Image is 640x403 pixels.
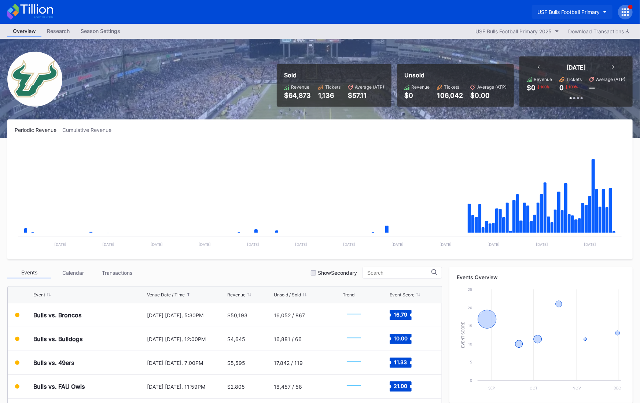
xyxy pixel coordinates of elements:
[284,92,311,99] div: $64,873
[291,84,309,90] div: Revenue
[394,359,407,365] text: 11.33
[470,378,472,382] text: 0
[147,292,185,297] div: Venue Date / Time
[75,26,126,36] div: Season Settings
[568,28,629,34] div: Download Transactions
[15,127,62,133] div: Periodic Revenue
[318,92,341,99] div: 1,136
[536,242,548,247] text: [DATE]
[461,322,465,348] text: Event Score
[564,26,633,36] button: Download Transactions
[540,84,550,90] div: 100 %
[147,360,225,366] div: [DATE] [DATE], 7:00PM
[559,84,564,92] div: 0
[343,377,365,396] svg: Chart title
[15,142,625,252] svg: Chart title
[566,64,586,71] div: [DATE]
[444,84,459,90] div: Tickets
[527,84,536,92] div: $0
[355,84,384,90] div: Average (ATP)
[102,242,114,247] text: [DATE]
[566,77,582,82] div: Tickets
[394,383,407,389] text: 21.00
[227,360,245,366] div: $5,595
[348,92,384,99] div: $57.11
[151,242,163,247] text: [DATE]
[537,9,600,15] div: USF Bulls Football Primary
[534,77,552,82] div: Revenue
[394,335,408,341] text: 10.00
[470,92,507,99] div: $0.00
[404,71,507,79] div: Unsold
[54,242,66,247] text: [DATE]
[274,360,303,366] div: 17,842 / 119
[530,386,538,390] text: Oct
[589,84,595,92] div: --
[33,311,82,319] div: Bulls vs. Broncos
[33,359,74,366] div: Bulls vs. 49ers
[477,84,507,90] div: Average (ATP)
[390,292,415,297] div: Event Score
[532,5,613,19] button: USF Bulls Football Primary
[404,92,430,99] div: $0
[147,336,225,342] div: [DATE] [DATE], 12:00PM
[391,242,404,247] text: [DATE]
[75,26,126,37] a: Season Settings
[274,312,305,318] div: 16,052 / 867
[147,384,225,390] div: [DATE] [DATE], 11:59PM
[488,242,500,247] text: [DATE]
[468,323,472,328] text: 15
[457,274,625,280] div: Events Overview
[295,242,307,247] text: [DATE]
[33,383,85,390] div: Bulls vs. FAU Owls
[7,26,41,37] a: Overview
[468,287,472,292] text: 25
[95,267,139,278] div: Transactions
[147,312,225,318] div: [DATE] [DATE], 5:30PM
[568,84,578,90] div: 100 %
[41,26,75,36] div: Research
[33,335,83,343] div: Bulls vs. Bulldogs
[468,306,472,310] text: 20
[343,292,355,297] div: Trend
[584,242,596,247] text: [DATE]
[7,267,51,278] div: Events
[468,342,472,346] text: 10
[274,292,301,297] div: Unsold / Sold
[7,52,62,107] img: USF_Bulls_Football_Primary.png
[475,28,552,34] div: USF Bulls Football Primary 2025
[411,84,430,90] div: Revenue
[596,77,625,82] div: Average (ATP)
[489,386,495,390] text: Sep
[343,330,365,348] svg: Chart title
[318,270,357,276] div: Show Secondary
[199,242,211,247] text: [DATE]
[367,270,431,276] input: Search
[573,386,581,390] text: Nov
[284,71,384,79] div: Sold
[247,242,259,247] text: [DATE]
[227,312,247,318] div: $50,193
[394,311,407,318] text: 16.79
[614,386,621,390] text: Dec
[62,127,117,133] div: Cumulative Revenue
[274,384,302,390] div: 18,457 / 58
[439,242,452,247] text: [DATE]
[457,286,625,396] svg: Chart title
[227,384,245,390] div: $2,805
[274,336,302,342] div: 16,881 / 66
[343,306,365,324] svg: Chart title
[33,292,45,297] div: Event
[470,360,472,364] text: 5
[343,242,355,247] text: [DATE]
[472,26,563,36] button: USF Bulls Football Primary 2025
[227,336,245,342] div: $4,645
[227,292,246,297] div: Revenue
[343,354,365,372] svg: Chart title
[437,92,463,99] div: 106,042
[41,26,75,37] a: Research
[51,267,95,278] div: Calendar
[325,84,341,90] div: Tickets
